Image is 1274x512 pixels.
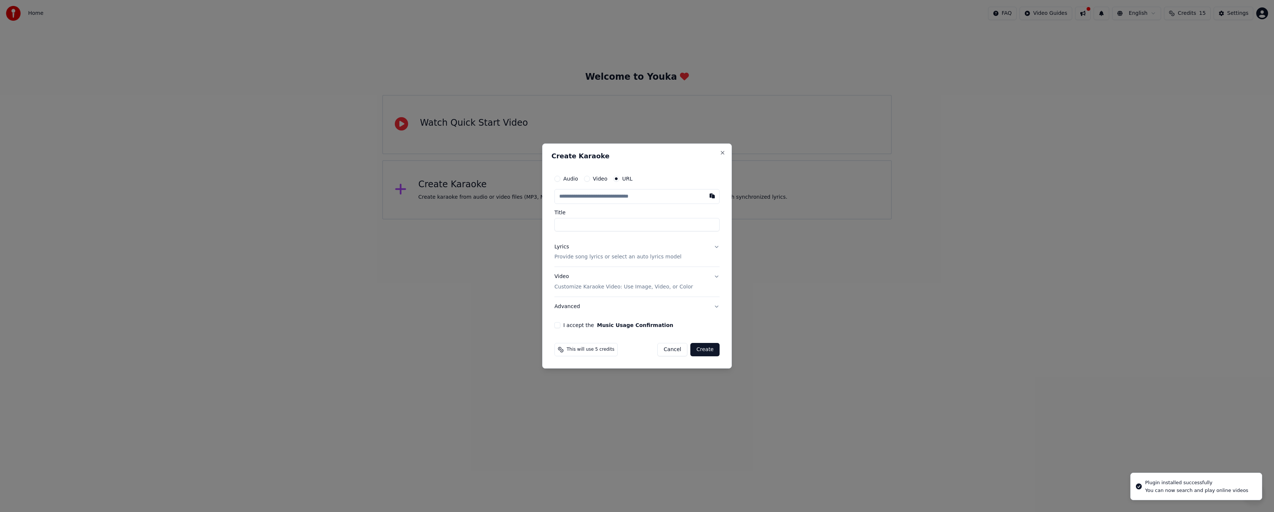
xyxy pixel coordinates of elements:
[554,237,720,267] button: LyricsProvide song lyrics or select an auto lyrics model
[554,267,720,297] button: VideoCustomize Karaoke Video: Use Image, Video, or Color
[551,153,723,159] h2: Create Karaoke
[554,243,569,251] div: Lyrics
[554,210,720,215] label: Title
[657,343,687,356] button: Cancel
[593,176,607,181] label: Video
[563,323,673,328] label: I accept the
[622,176,633,181] label: URL
[690,343,720,356] button: Create
[567,347,614,353] span: This will use 5 credits
[554,254,681,261] p: Provide song lyrics or select an auto lyrics model
[554,273,693,291] div: Video
[554,283,693,291] p: Customize Karaoke Video: Use Image, Video, or Color
[563,176,578,181] label: Audio
[554,297,720,316] button: Advanced
[597,323,673,328] button: I accept the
